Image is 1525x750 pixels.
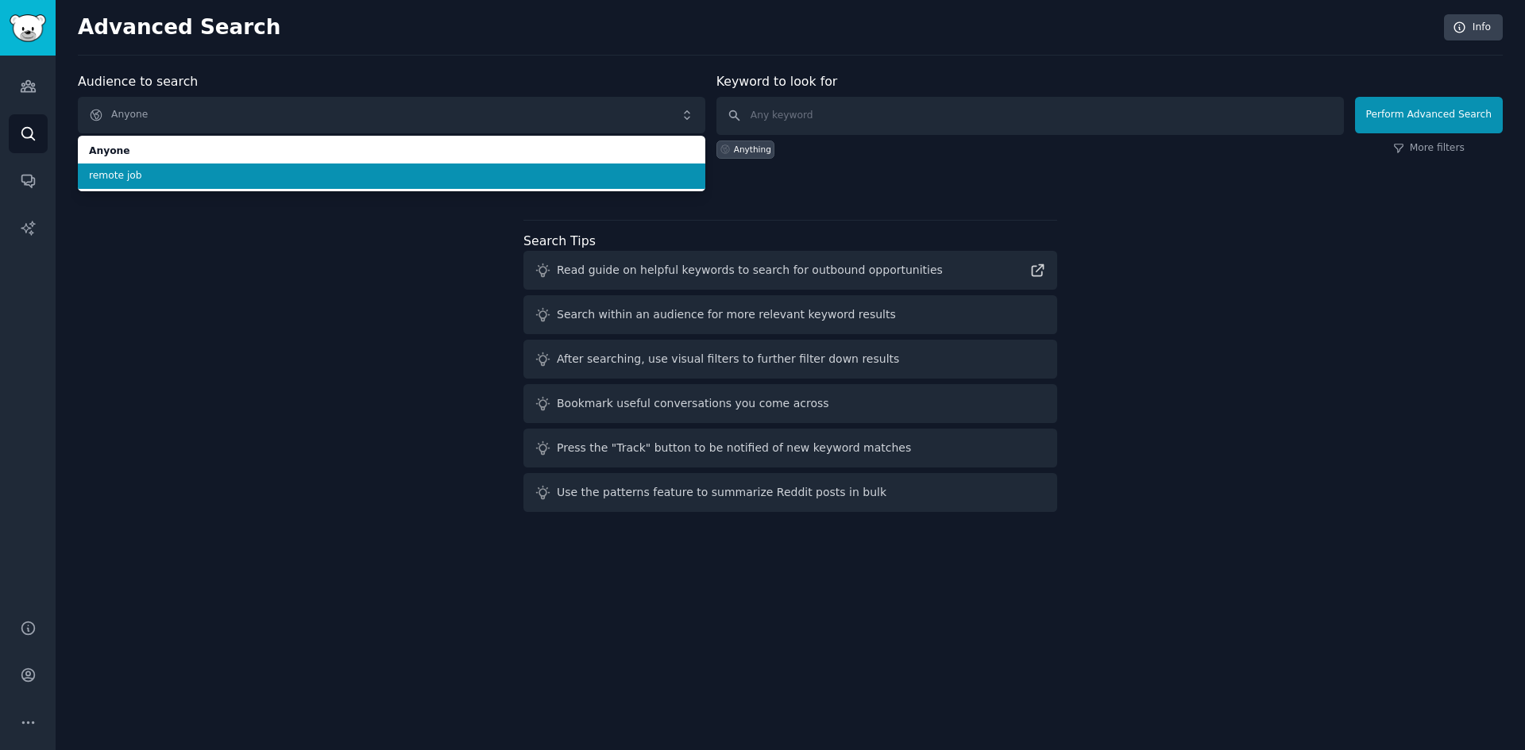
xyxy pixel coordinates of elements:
[557,306,896,323] div: Search within an audience for more relevant keyword results
[557,351,899,367] div: After searching, use visual filters to further filter down results
[10,14,46,42] img: GummySearch logo
[78,74,198,89] label: Audience to search
[78,15,1435,40] h2: Advanced Search
[557,440,911,456] div: Press the "Track" button to be notified of new keyword matches
[523,233,596,248] label: Search Tips
[1393,141,1465,156] a: More filters
[78,97,705,133] button: Anyone
[557,262,943,279] div: Read guide on helpful keywords to search for outbound opportunities
[1355,97,1503,133] button: Perform Advanced Search
[716,74,838,89] label: Keyword to look for
[78,136,705,191] ul: Anyone
[1444,14,1503,41] a: Info
[89,169,694,183] span: remote job
[557,484,886,501] div: Use the patterns feature to summarize Reddit posts in bulk
[716,97,1344,135] input: Any keyword
[89,144,694,159] span: Anyone
[557,395,829,412] div: Bookmark useful conversations you come across
[734,144,771,155] div: Anything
